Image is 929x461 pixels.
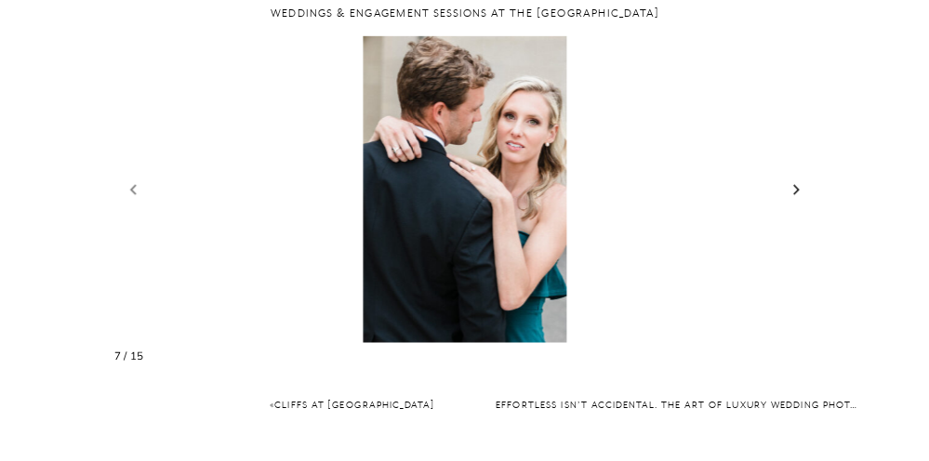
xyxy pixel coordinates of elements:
[496,400,900,412] a: Effortless Isn’t Accidental. The Art of Luxury Wedding Photography
[114,4,815,22] h3: Weddings & Engagement Sessions at the [GEOGRAPHIC_DATA]
[114,350,815,362] div: 7 / 15
[114,36,815,343] li: 8 / 17
[786,178,807,202] a: Next slide
[496,398,859,432] nav: »
[274,400,434,412] a: Cliffs at [GEOGRAPHIC_DATA]
[123,178,144,202] a: Previous slide
[71,398,434,432] nav: «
